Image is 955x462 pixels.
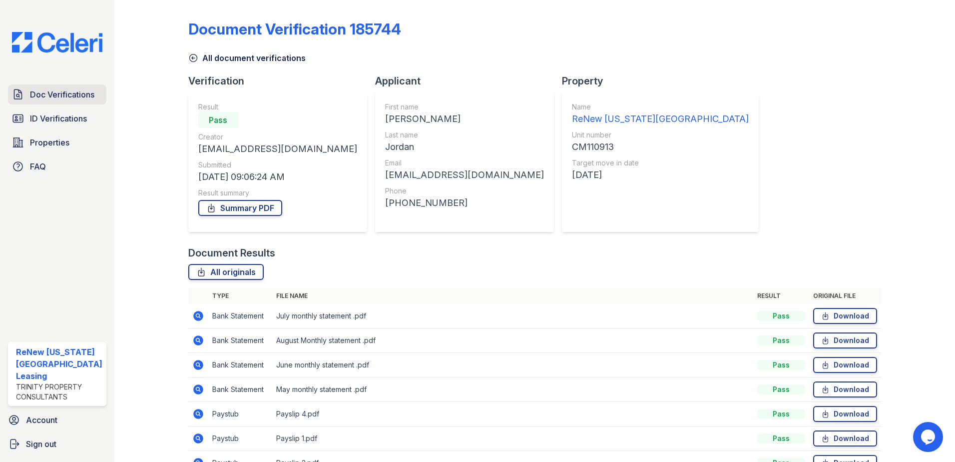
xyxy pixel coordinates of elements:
span: Sign out [26,438,56,450]
div: First name [385,102,544,112]
td: Bank Statement [208,304,272,328]
th: File name [272,288,754,304]
span: Doc Verifications [30,88,94,100]
th: Type [208,288,272,304]
a: Download [813,308,877,324]
td: June monthly statement .pdf [272,353,754,377]
td: Paystub [208,402,272,426]
span: Properties [30,136,69,148]
div: Phone [385,186,544,196]
div: Target move in date [572,158,749,168]
td: Payslip 4.pdf [272,402,754,426]
td: Bank Statement [208,328,272,353]
a: Download [813,406,877,422]
div: [DATE] [572,168,749,182]
td: Bank Statement [208,377,272,402]
div: Unit number [572,130,749,140]
div: Property [562,74,767,88]
span: Account [26,414,57,426]
div: Pass [757,360,805,370]
div: Jordan [385,140,544,154]
div: Creator [198,132,357,142]
a: Doc Verifications [8,84,106,104]
a: Download [813,332,877,348]
div: ReNew [US_STATE][GEOGRAPHIC_DATA] Leasing [16,346,102,382]
div: Verification [188,74,375,88]
a: All originals [188,264,264,280]
a: Name ReNew [US_STATE][GEOGRAPHIC_DATA] [572,102,749,126]
span: FAQ [30,160,46,172]
td: Bank Statement [208,353,272,377]
a: ID Verifications [8,108,106,128]
a: All document verifications [188,52,306,64]
div: Pass [757,384,805,394]
td: Payslip 1.pdf [272,426,754,451]
div: CM110913 [572,140,749,154]
div: Pass [757,335,805,345]
th: Result [753,288,809,304]
a: Download [813,357,877,373]
a: Account [4,410,110,430]
div: [DATE] 09:06:24 AM [198,170,357,184]
div: Result summary [198,188,357,198]
div: Name [572,102,749,112]
div: Pass [757,311,805,321]
div: Document Verification 185744 [188,20,401,38]
div: Email [385,158,544,168]
div: [EMAIL_ADDRESS][DOMAIN_NAME] [198,142,357,156]
td: August Monthly statement .pdf [272,328,754,353]
div: ReNew [US_STATE][GEOGRAPHIC_DATA] [572,112,749,126]
div: Trinity Property Consultants [16,382,102,402]
div: Submitted [198,160,357,170]
div: [PERSON_NAME] [385,112,544,126]
span: ID Verifications [30,112,87,124]
td: Paystub [208,426,272,451]
iframe: chat widget [913,422,945,452]
div: [EMAIL_ADDRESS][DOMAIN_NAME] [385,168,544,182]
a: Summary PDF [198,200,282,216]
a: Download [813,381,877,397]
div: Applicant [375,74,562,88]
a: Download [813,430,877,446]
td: May monthly statement .pdf [272,377,754,402]
a: Properties [8,132,106,152]
th: Original file [809,288,881,304]
div: Last name [385,130,544,140]
div: Result [198,102,357,112]
div: Pass [757,409,805,419]
div: [PHONE_NUMBER] [385,196,544,210]
div: Pass [757,433,805,443]
div: Pass [198,112,238,128]
a: Sign out [4,434,110,454]
td: July monthly statement .pdf [272,304,754,328]
a: FAQ [8,156,106,176]
img: CE_Logo_Blue-a8612792a0a2168367f1c8372b55b34899dd931a85d93a1a3d3e32e68fde9ad4.png [4,32,110,52]
div: Document Results [188,246,275,260]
